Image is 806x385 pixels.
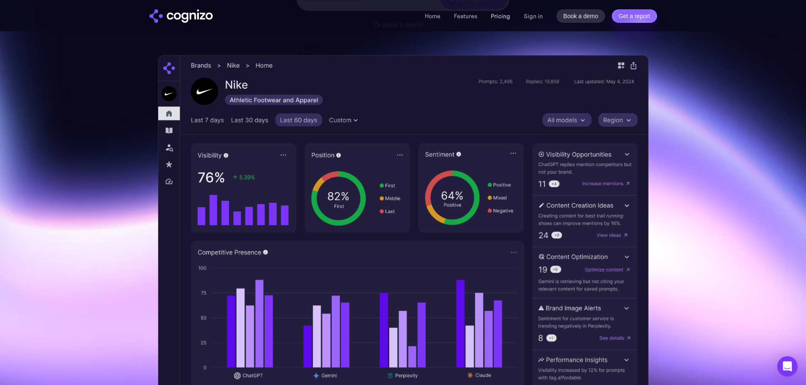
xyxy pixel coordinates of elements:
[149,9,213,23] a: home
[425,12,440,20] a: Home
[777,356,798,377] div: Open Intercom Messenger
[149,9,213,23] img: cognizo logo
[556,9,605,23] a: Book a demo
[491,12,510,20] a: Pricing
[612,9,657,23] a: Get a report
[454,12,477,20] a: Features
[524,11,543,21] a: Sign in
